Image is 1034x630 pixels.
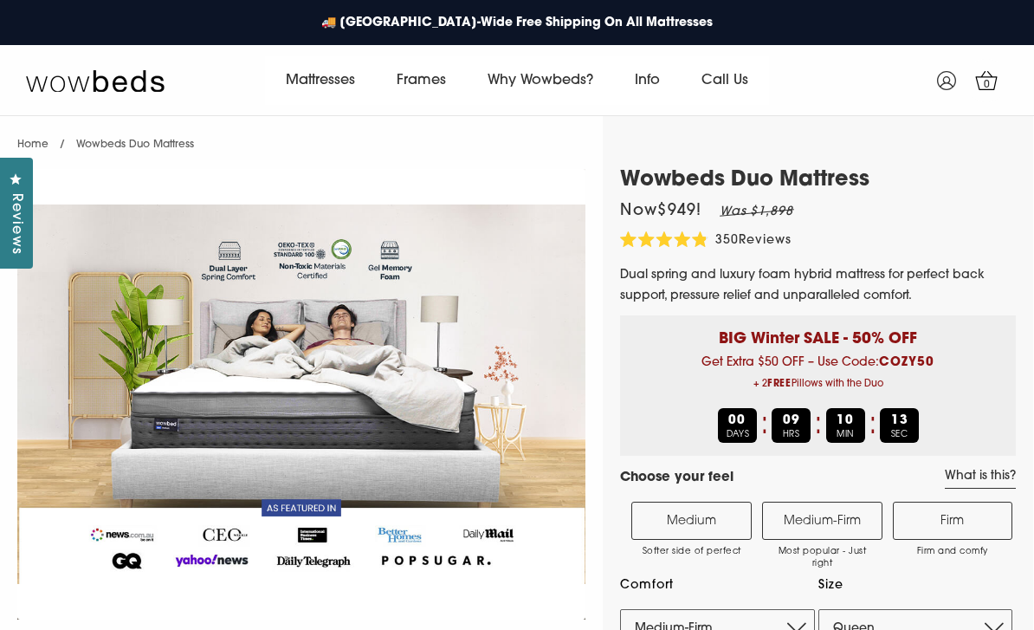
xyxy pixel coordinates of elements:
[17,116,194,160] nav: breadcrumbs
[265,56,376,105] a: Mattresses
[720,205,794,218] em: Was $1,898
[979,76,996,94] span: 0
[614,56,681,105] a: Info
[467,56,614,105] a: Why Wowbeds?
[718,408,757,443] div: DAYS
[633,315,1003,351] p: BIG Winter SALE - 50% OFF
[880,408,919,443] div: SEC
[620,204,701,219] span: Now $949 !
[783,414,800,427] b: 09
[837,414,854,427] b: 10
[633,373,1003,395] span: + 2 Pillows with the Duo
[681,56,769,105] a: Call Us
[620,575,814,596] label: Comfort
[313,5,721,41] a: 🚚 [GEOGRAPHIC_DATA]-Wide Free Shipping On All Mattresses
[945,469,1016,489] a: What is this?
[772,408,811,443] div: HRS
[826,408,865,443] div: MIN
[641,546,742,558] span: Softer side of perfect
[767,380,792,389] b: FREE
[76,140,194,150] span: Wowbeds Duo Mattress
[376,56,467,105] a: Frames
[891,414,908,427] b: 13
[728,414,746,427] b: 00
[631,502,752,540] label: Medium
[633,356,1003,395] span: Get Extra $50 OFF – Use Code:
[4,193,27,255] span: Reviews
[620,168,1016,193] h1: Wowbeds Duo Mattress
[772,546,873,570] span: Most popular - Just right
[879,356,934,369] b: COZY50
[17,140,48,150] a: Home
[902,546,1004,558] span: Firm and comfy
[620,469,733,489] h4: Choose your feel
[60,140,65,150] span: /
[620,269,985,302] span: Dual spring and luxury foam hybrid mattress for perfect back support, pressure relief and unparal...
[26,68,165,93] img: Wow Beds Logo
[762,502,882,540] label: Medium-Firm
[965,59,1008,102] a: 0
[893,502,1013,540] label: Firm
[818,575,1012,596] label: Size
